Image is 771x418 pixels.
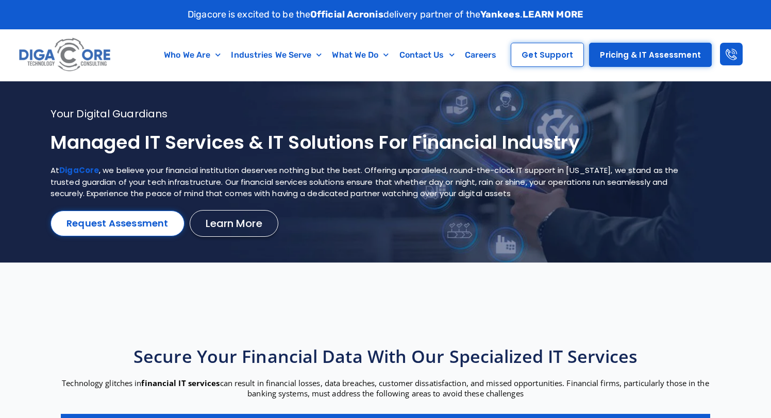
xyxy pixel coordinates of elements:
[600,51,700,59] span: Pricing & IT Assessment
[190,210,278,237] a: Learn More
[523,9,583,20] a: LEARN MORE
[226,43,327,67] a: Industries We Serve
[141,378,220,388] strong: financial IT services
[511,43,584,67] a: Get Support
[51,165,695,200] p: At , we believe your financial institution deserves nothing but the best. Offering unparalleled, ...
[51,131,695,155] h1: Managed IT Services & IT Solutions for Financial Industry
[460,43,502,67] a: Careers
[159,43,226,67] a: Who We Are
[206,218,262,229] span: Learn More
[16,34,114,76] img: Digacore logo 1
[56,378,715,398] p: Technology glitches in can result in financial losses, data breaches, customer dissatisfaction, a...
[155,43,506,67] nav: Menu
[310,9,383,20] strong: Official Acronis
[59,165,99,176] a: DigaCore
[51,107,695,120] p: Your digital guardians
[327,43,394,67] a: What We Do
[188,8,583,22] p: Digacore is excited to be the delivery partner of the .
[589,43,711,67] a: Pricing & IT Assessment
[56,345,715,368] h2: Secure Your Financial Data with Our Specialized IT Services
[51,211,185,236] a: Request Assessment
[480,9,520,20] strong: Yankees
[522,51,573,59] span: Get Support
[394,43,460,67] a: Contact Us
